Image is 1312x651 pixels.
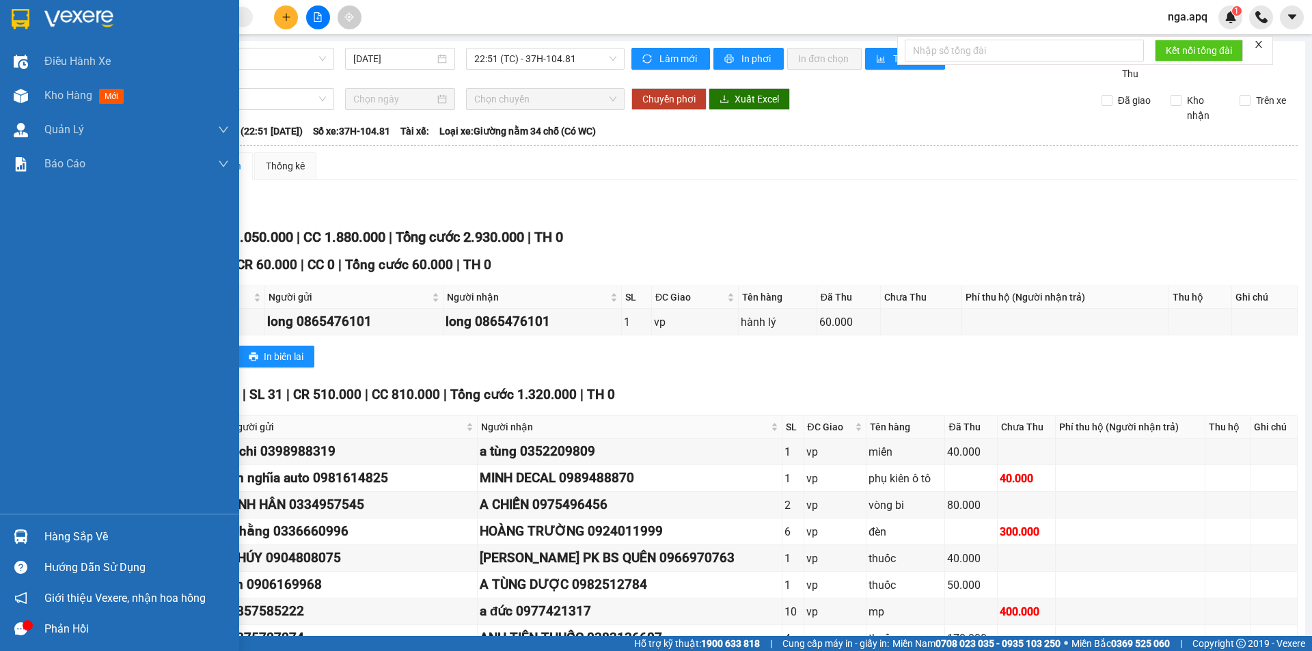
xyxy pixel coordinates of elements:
[624,314,649,331] div: 1
[1000,470,1054,487] div: 40.000
[44,53,111,70] span: Điều hành xe
[1157,8,1218,25] span: nga.apq
[655,290,724,305] span: ĐC Giao
[881,286,962,309] th: Chưa Thu
[1280,5,1304,29] button: caret-down
[344,12,354,22] span: aim
[14,561,27,574] span: question-circle
[1071,636,1170,651] span: Miền Bắc
[1180,636,1182,651] span: |
[456,257,460,273] span: |
[297,229,300,245] span: |
[720,94,729,105] span: download
[313,124,390,139] span: Số xe: 37H-104.81
[211,229,293,245] span: CR 1.050.000
[1286,11,1298,23] span: caret-down
[866,416,945,439] th: Tên hàng
[819,314,878,331] div: 60.000
[480,521,780,542] div: HOÀNG TRƯỜNG 0924011999
[782,636,889,651] span: Cung cấp máy in - giấy in:
[450,387,577,402] span: Tổng cước 1.320.000
[14,123,28,137] img: warehouse-icon
[338,5,361,29] button: aim
[1166,43,1232,58] span: Kết nối tổng đài
[306,5,330,29] button: file-add
[14,622,27,635] span: message
[1255,11,1268,23] img: phone-icon
[806,470,864,487] div: vp
[229,521,474,542] div: c hằng 0336660996
[1169,286,1231,309] th: Thu hộ
[1232,286,1298,309] th: Ghi chú
[735,92,779,107] span: Xuất Excel
[463,257,491,273] span: TH 0
[869,550,942,567] div: thuốc
[865,48,945,70] button: bar-chartThống kê
[947,443,994,460] div: 40.000
[249,352,258,363] span: printer
[267,311,441,332] div: long 0865476101
[480,548,780,568] div: [PERSON_NAME] PK BS QUÊN 0966970763
[389,229,392,245] span: |
[782,416,804,439] th: SL
[587,387,615,402] span: TH 0
[264,349,303,364] span: In biên lai
[480,468,780,488] div: MINH DECAL 0989488870
[44,619,229,639] div: Phản hồi
[1236,639,1246,648] span: copyright
[869,630,942,647] div: thuốc
[243,387,246,402] span: |
[534,229,563,245] span: TH 0
[44,89,92,102] span: Kho hàng
[1254,40,1263,49] span: close
[229,495,474,515] div: ANH HÂN 0334957545
[313,12,323,22] span: file-add
[238,346,314,368] button: printerIn biên lai
[345,257,453,273] span: Tổng cước 60.000
[806,523,864,540] div: vp
[218,158,229,169] span: down
[741,51,773,66] span: In phơi
[286,387,290,402] span: |
[443,387,447,402] span: |
[480,601,780,622] div: a đức 0977421317
[12,9,29,29] img: logo-vxr
[869,523,942,540] div: đèn
[784,550,802,567] div: 1
[869,577,942,594] div: thuốc
[1250,93,1291,108] span: Trên xe
[396,229,524,245] span: Tổng cước 2.930.000
[654,314,736,331] div: vp
[935,638,1061,649] strong: 0708 023 035 - 0935 103 250
[1000,523,1054,540] div: 300.000
[14,529,28,544] img: warehouse-icon
[528,229,531,245] span: |
[353,92,435,107] input: Chọn ngày
[1250,416,1298,439] th: Ghi chú
[229,441,474,462] div: c chi 0398988319
[480,495,780,515] div: A CHIẾN 0975496456
[817,286,881,309] th: Đã Thu
[806,550,864,567] div: vp
[229,601,474,622] div: 0857585222
[806,603,864,620] div: vp
[709,88,790,110] button: downloadXuất Excel
[631,48,710,70] button: syncLàm mới
[806,443,864,460] div: vp
[784,523,802,540] div: 6
[1155,40,1243,61] button: Kết nối tổng đài
[44,590,206,607] span: Giới thiệu Vexere, nhận hoa hồng
[947,577,994,594] div: 50.000
[1112,93,1156,108] span: Đã giao
[869,470,942,487] div: phụ kiên ô tô
[962,286,1169,309] th: Phí thu hộ (Người nhận trả)
[400,124,429,139] span: Tài xế:
[372,387,440,402] span: CC 810.000
[481,419,768,434] span: Người nhận
[806,630,864,647] div: vp
[293,387,361,402] span: CR 510.000
[947,550,994,567] div: 40.000
[876,54,888,65] span: bar-chart
[218,124,229,135] span: down
[229,468,474,488] div: tín nghĩa auto 0981614825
